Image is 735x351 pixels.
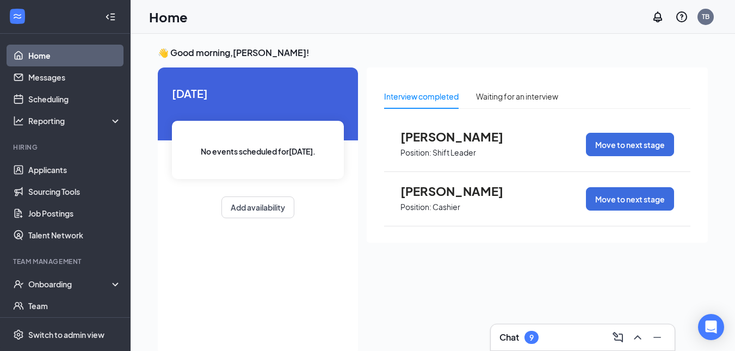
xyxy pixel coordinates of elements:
[631,331,644,344] svg: ChevronUp
[586,133,674,156] button: Move to next stage
[28,88,121,110] a: Scheduling
[400,147,431,158] p: Position:
[702,12,709,21] div: TB
[612,331,625,344] svg: ComposeMessage
[12,11,23,22] svg: WorkstreamLogo
[28,279,112,290] div: Onboarding
[28,202,121,224] a: Job Postings
[28,159,121,181] a: Applicants
[28,66,121,88] a: Messages
[629,329,646,346] button: ChevronUp
[609,329,627,346] button: ComposeMessage
[648,329,666,346] button: Minimize
[698,314,724,340] div: Open Intercom Messenger
[28,329,104,340] div: Switch to admin view
[105,11,116,22] svg: Collapse
[13,257,119,266] div: Team Management
[13,279,24,290] svg: UserCheck
[384,90,459,102] div: Interview completed
[28,181,121,202] a: Sourcing Tools
[400,202,431,212] p: Position:
[400,130,520,144] span: [PERSON_NAME]
[13,329,24,340] svg: Settings
[28,295,121,317] a: Team
[149,8,188,26] h1: Home
[172,85,344,102] span: [DATE]
[13,115,24,126] svg: Analysis
[28,115,122,126] div: Reporting
[651,331,664,344] svg: Minimize
[400,184,520,198] span: [PERSON_NAME]
[651,10,664,23] svg: Notifications
[433,147,476,158] p: Shift Leader
[158,47,708,59] h3: 👋 Good morning, [PERSON_NAME] !
[476,90,558,102] div: Waiting for an interview
[201,145,316,157] span: No events scheduled for [DATE] .
[13,143,119,152] div: Hiring
[28,224,121,246] a: Talent Network
[499,331,519,343] h3: Chat
[28,45,121,66] a: Home
[529,333,534,342] div: 9
[586,187,674,211] button: Move to next stage
[675,10,688,23] svg: QuestionInfo
[433,202,460,212] p: Cashier
[221,196,294,218] button: Add availability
